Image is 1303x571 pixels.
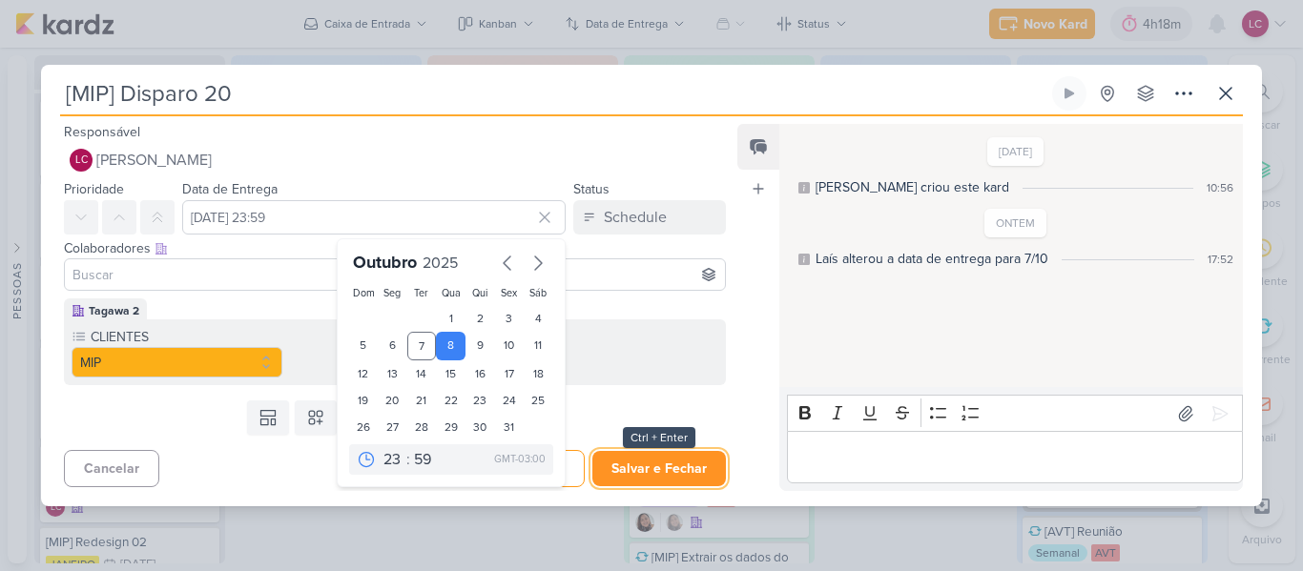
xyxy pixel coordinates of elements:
input: Buscar [69,263,721,286]
div: 12 [349,360,379,387]
button: Cancelar [64,450,159,487]
div: 17 [494,360,524,387]
div: 7 [407,332,437,360]
button: Schedule [573,200,726,235]
div: Este log é visível à todos no kard [798,182,810,194]
div: 18 [524,360,553,387]
div: Editor toolbar [787,395,1243,432]
div: Sáb [527,286,549,301]
div: : [406,448,410,471]
div: Laís alterou a data de entrega para 7/10 [816,249,1048,269]
div: Laís criou este kard [816,177,1009,197]
input: Kard Sem Título [60,76,1048,111]
button: Salvar e Fechar [592,451,726,486]
label: CLIENTES [89,327,282,347]
span: [PERSON_NAME] [96,149,212,172]
label: Data de Entrega [182,181,278,197]
div: Tagawa 2 [89,302,139,319]
div: Editor editing area: main [787,431,1243,483]
div: 20 [378,387,407,414]
div: Qui [469,286,491,301]
div: 5 [349,332,379,360]
div: 1 [436,305,465,332]
div: Colaboradores [64,238,726,258]
div: 30 [465,414,495,440]
div: Schedule [604,206,667,229]
div: Dom [353,286,375,301]
div: 14 [407,360,437,387]
div: 24 [494,387,524,414]
label: Responsável [64,124,140,140]
p: LC [75,155,88,166]
div: 25 [524,387,553,414]
div: 15 [436,360,465,387]
input: Select a date [182,200,566,235]
div: 28 [407,414,437,440]
div: 10 [494,332,524,360]
span: 2025 [423,254,458,273]
div: 19 [349,387,379,414]
div: 31 [494,414,524,440]
div: 4 [524,305,553,332]
div: 6 [378,332,407,360]
div: 3 [494,305,524,332]
div: 17:52 [1208,251,1233,268]
div: Seg [382,286,403,301]
div: 26 [349,414,379,440]
label: Prioridade [64,181,124,197]
label: Status [573,181,610,197]
div: Sex [498,286,520,301]
div: 23 [465,387,495,414]
div: 9 [465,332,495,360]
span: Outubro [353,252,417,273]
button: LC [PERSON_NAME] [64,143,726,177]
div: Laís Costa [70,149,93,172]
div: Ctrl + Enter [623,427,695,448]
div: 27 [378,414,407,440]
div: 11 [524,332,553,360]
div: 16 [465,360,495,387]
div: Qua [440,286,462,301]
div: 22 [436,387,465,414]
div: 2 [465,305,495,332]
div: Este log é visível à todos no kard [798,254,810,265]
button: MIP [72,347,282,377]
div: 8 [436,332,465,360]
div: 13 [378,360,407,387]
div: Ter [411,286,433,301]
div: Ligar relógio [1062,86,1077,101]
div: 29 [436,414,465,440]
div: 21 [407,387,437,414]
div: GMT-03:00 [494,452,546,467]
div: 10:56 [1207,179,1233,196]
